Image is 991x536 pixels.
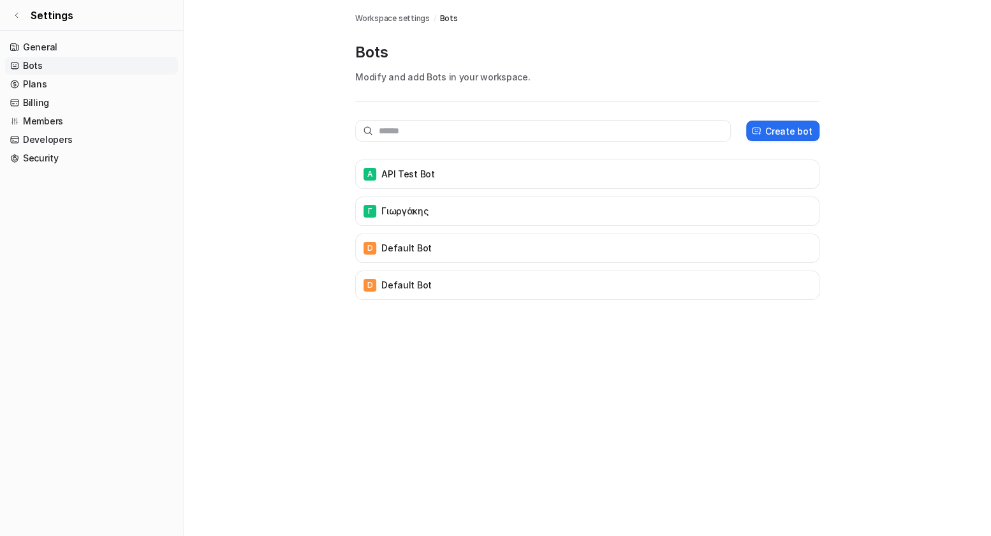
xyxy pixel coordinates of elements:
p: Default Bot [381,242,432,255]
p: Bots [355,42,819,63]
img: create [751,126,761,136]
span: Settings [31,8,73,23]
p: Γιωργάκης [381,205,428,218]
a: Workspace settings [355,13,430,24]
span: D [363,279,376,292]
a: Developers [5,131,178,149]
a: Plans [5,75,178,93]
a: Bots [439,13,457,24]
span: A [363,168,376,181]
a: Billing [5,94,178,112]
p: API Test Bot [381,168,435,181]
span: D [363,242,376,255]
a: General [5,38,178,56]
p: Modify and add Bots in your workspace. [355,70,819,84]
button: Create bot [746,121,819,141]
span: / [434,13,436,24]
p: Default Bot [381,279,432,292]
a: Members [5,112,178,130]
p: Create bot [765,124,812,138]
span: Γ [363,205,376,218]
a: Security [5,149,178,167]
a: Bots [5,57,178,75]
